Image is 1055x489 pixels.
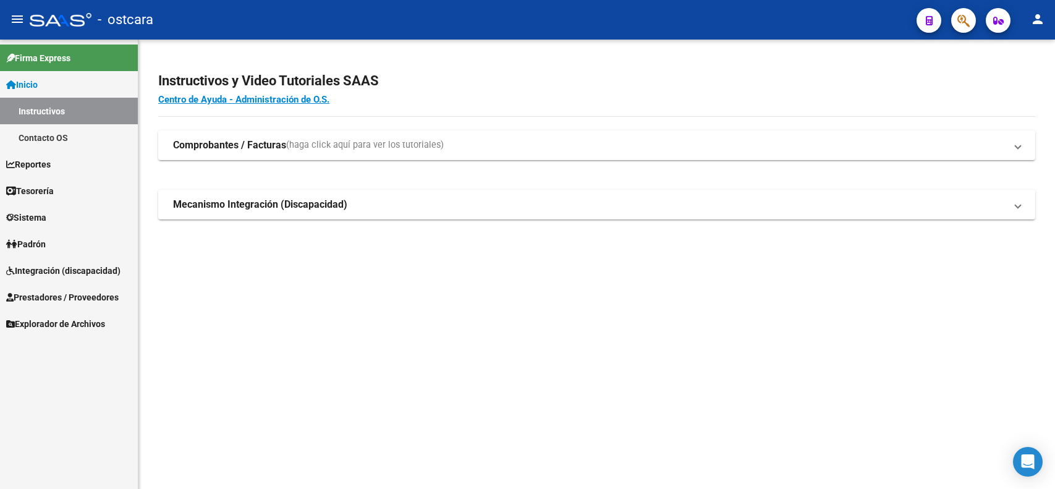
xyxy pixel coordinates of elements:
[173,138,286,152] strong: Comprobantes / Facturas
[10,12,25,27] mat-icon: menu
[6,317,105,331] span: Explorador de Archivos
[158,69,1035,93] h2: Instructivos y Video Tutoriales SAAS
[6,158,51,171] span: Reportes
[98,6,153,33] span: - ostcara
[6,51,70,65] span: Firma Express
[6,184,54,198] span: Tesorería
[158,94,329,105] a: Centro de Ayuda - Administración de O.S.
[1013,447,1043,477] div: Open Intercom Messenger
[6,291,119,304] span: Prestadores / Proveedores
[6,237,46,251] span: Padrón
[158,130,1035,160] mat-expansion-panel-header: Comprobantes / Facturas(haga click aquí para ver los tutoriales)
[158,190,1035,219] mat-expansion-panel-header: Mecanismo Integración (Discapacidad)
[173,198,347,211] strong: Mecanismo Integración (Discapacidad)
[286,138,444,152] span: (haga click aquí para ver los tutoriales)
[6,264,121,278] span: Integración (discapacidad)
[1030,12,1045,27] mat-icon: person
[6,211,46,224] span: Sistema
[6,78,38,91] span: Inicio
